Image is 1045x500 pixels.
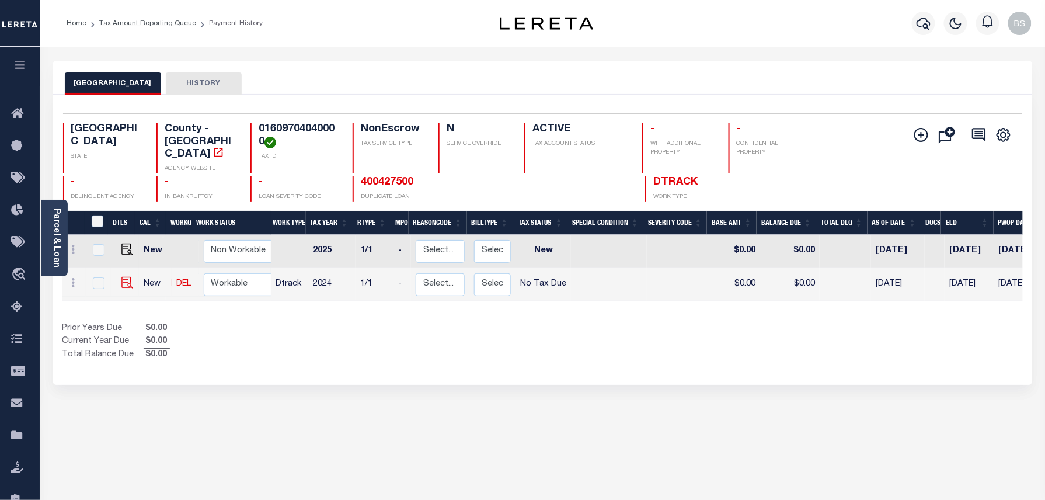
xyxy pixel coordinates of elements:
[467,211,513,235] th: BillType: activate to sort column ascending
[393,235,411,268] td: -
[643,211,707,235] th: Severity Code: activate to sort column ascending
[361,177,413,187] a: 400427500
[567,211,643,235] th: Special Condition: activate to sort column ascending
[306,211,353,235] th: Tax Year: activate to sort column ascending
[868,211,921,235] th: As of Date: activate to sort column ascending
[871,235,924,268] td: [DATE]
[945,268,994,301] td: [DATE]
[391,211,409,235] th: MPO
[139,268,172,301] td: New
[62,348,144,361] td: Total Balance Due
[361,123,424,136] h4: NonEscrow
[650,124,654,134] span: -
[259,123,339,148] h4: 01609704040000
[71,177,75,187] span: -
[62,211,85,235] th: &nbsp;&nbsp;&nbsp;&nbsp;&nbsp;&nbsp;&nbsp;&nbsp;&nbsp;&nbsp;
[67,20,86,27] a: Home
[356,268,393,301] td: 1/1
[650,140,714,157] p: WITH ADDITIONAL PROPERTY
[941,211,993,235] th: ELD: activate to sort column ascending
[191,211,271,235] th: Work Status
[757,211,816,235] th: Balance Due: activate to sort column ascending
[361,140,424,148] p: TAX SERVICE TYPE
[144,322,170,335] span: $0.00
[532,140,628,148] p: TAX ACCOUNT STATUS
[1008,12,1032,35] img: svg+xml;base64,PHN2ZyB4bWxucz0iaHR0cDovL3d3dy53My5vcmcvMjAwMC9zdmciIHBvaW50ZXItZXZlbnRzPSJub25lIi...
[85,211,109,235] th: &nbsp;
[99,20,196,27] a: Tax Amount Reporting Queue
[921,211,942,235] th: Docs
[710,268,760,301] td: $0.00
[269,211,306,235] th: Work Type
[271,268,308,301] td: Dtrack
[11,268,30,283] i: travel_explore
[760,268,820,301] td: $0.00
[71,152,143,161] p: STATE
[532,123,628,136] h4: ACTIVE
[62,335,144,348] td: Current Year Due
[653,177,698,187] span: DTRACK
[361,193,513,202] p: DUPLICATE LOAN
[707,211,757,235] th: Base Amt: activate to sort column ascending
[447,140,510,148] p: SERVICE OVERRIDE
[500,17,593,30] img: logo-dark.svg
[166,211,191,235] th: WorkQ
[65,72,161,95] button: [GEOGRAPHIC_DATA]
[71,193,143,202] p: DELINQUENT AGENCY
[710,235,760,268] td: $0.00
[393,268,411,301] td: -
[816,211,868,235] th: Total DLQ: activate to sort column ascending
[165,177,169,187] span: -
[139,235,172,268] td: New
[196,18,263,29] li: Payment History
[71,123,143,148] h4: [GEOGRAPHIC_DATA]
[165,165,236,173] p: AGENCY WEBSITE
[356,235,393,268] td: 1/1
[737,140,809,157] p: CONFIDENTIAL PROPERTY
[513,211,568,235] th: Tax Status: activate to sort column ascending
[308,268,356,301] td: 2024
[259,177,263,187] span: -
[737,124,741,134] span: -
[176,280,191,288] a: DEL
[166,72,242,95] button: HISTORY
[447,123,510,136] h4: N
[144,335,170,348] span: $0.00
[165,123,236,161] h4: County - [GEOGRAPHIC_DATA]
[62,322,144,335] td: Prior Years Due
[353,211,391,235] th: RType: activate to sort column ascending
[144,349,170,362] span: $0.00
[515,235,571,268] td: New
[259,193,339,202] p: LOAN SEVERITY CODE
[409,211,467,235] th: ReasonCode: activate to sort column ascending
[108,211,135,235] th: DTLS
[653,193,725,202] p: WORK TYPE
[135,211,166,235] th: CAL: activate to sort column ascending
[52,209,60,268] a: Parcel & Loan
[165,193,236,202] p: IN BANKRUPTCY
[515,268,571,301] td: No Tax Due
[308,235,356,268] td: 2025
[760,235,820,268] td: $0.00
[871,268,924,301] td: [DATE]
[259,152,339,161] p: TAX ID
[945,235,994,268] td: [DATE]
